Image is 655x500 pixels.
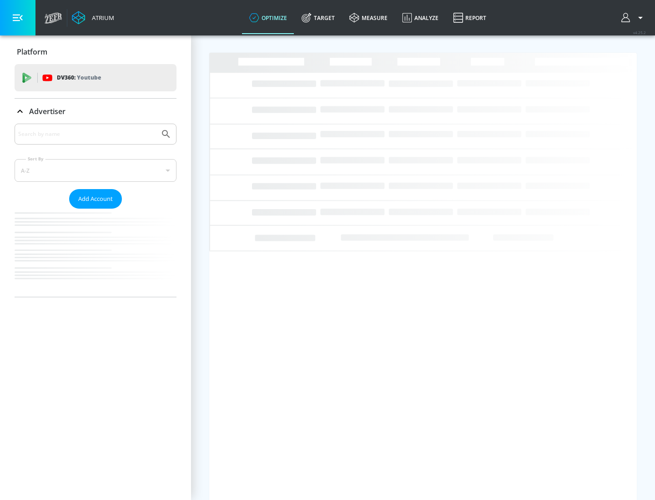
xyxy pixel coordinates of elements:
a: Report [446,1,494,34]
div: Advertiser [15,124,176,297]
p: Youtube [77,73,101,82]
label: Sort By [26,156,45,162]
p: DV360: [57,73,101,83]
a: Analyze [395,1,446,34]
div: A-Z [15,159,176,182]
span: Add Account [78,194,113,204]
div: DV360: Youtube [15,64,176,91]
input: Search by name [18,128,156,140]
a: optimize [242,1,294,34]
div: Platform [15,39,176,65]
a: Atrium [72,11,114,25]
nav: list of Advertiser [15,209,176,297]
p: Advertiser [29,106,65,116]
div: Atrium [88,14,114,22]
a: Target [294,1,342,34]
div: Advertiser [15,99,176,124]
a: measure [342,1,395,34]
span: v 4.25.2 [633,30,646,35]
p: Platform [17,47,47,57]
button: Add Account [69,189,122,209]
